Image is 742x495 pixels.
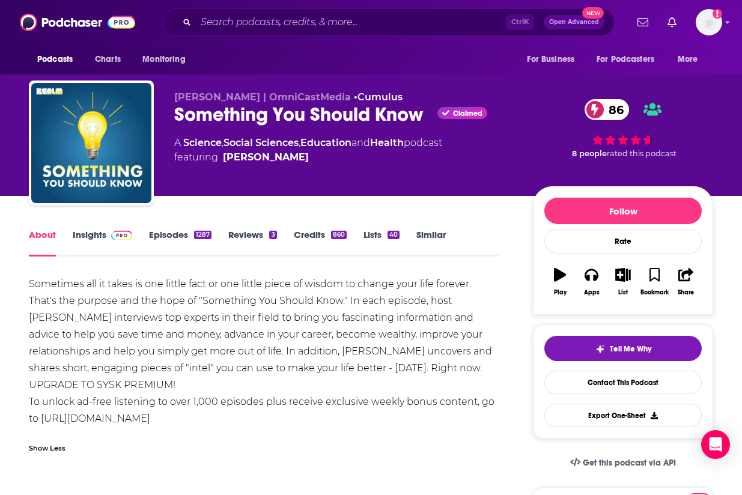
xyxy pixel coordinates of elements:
[576,260,607,303] button: Apps
[610,344,651,354] span: Tell Me Why
[29,276,499,427] div: Sometimes all it takes is one little fact or one little piece of wisdom to change your life forev...
[607,149,677,158] span: rated this podcast
[194,231,211,239] div: 1287
[696,9,722,35] span: Logged in as hannah.bishop
[544,260,576,303] button: Play
[354,91,403,103] span: •
[544,229,702,254] div: Rate
[174,136,442,165] div: A podcast
[544,15,604,29] button: Open AdvancedNew
[506,14,534,30] span: Ctrl K
[363,229,400,257] a: Lists40
[149,229,211,257] a: Episodes1287
[671,260,702,303] button: Share
[544,404,702,427] button: Export One-Sheet
[294,229,347,257] a: Credits860
[595,344,605,354] img: tell me why sparkle
[696,9,722,35] img: User Profile
[299,137,300,148] span: ,
[183,137,222,148] a: Science
[331,231,347,239] div: 860
[584,289,600,296] div: Apps
[572,149,607,158] span: 8 people
[95,51,121,68] span: Charts
[196,13,506,32] input: Search podcasts, credits, & more...
[678,289,694,296] div: Share
[453,111,482,117] span: Claimed
[663,12,681,32] a: Show notifications dropdown
[224,137,299,148] a: Social Sciences
[29,229,56,257] a: About
[174,91,351,103] span: [PERSON_NAME] | OmniCastMedia
[597,99,630,120] span: 86
[527,51,574,68] span: For Business
[583,458,676,468] span: Get this podcast via API
[269,231,276,239] div: 3
[669,48,713,71] button: open menu
[20,11,135,34] img: Podchaser - Follow, Share and Rate Podcasts
[357,91,403,103] a: Cumulus
[597,51,654,68] span: For Podcasters
[416,229,446,257] a: Similar
[678,51,698,68] span: More
[73,229,132,257] a: InsightsPodchaser Pro
[142,51,185,68] span: Monitoring
[87,48,128,71] a: Charts
[134,48,201,71] button: open menu
[222,137,224,148] span: ,
[561,448,686,478] a: Get this podcast via API
[713,9,722,19] svg: Add a profile image
[633,12,653,32] a: Show notifications dropdown
[388,231,400,239] div: 40
[533,91,713,166] div: 86 8 peoplerated this podcast
[37,51,73,68] span: Podcasts
[639,260,670,303] button: Bookmark
[618,289,628,296] div: List
[554,289,567,296] div: Play
[223,150,309,165] a: Mike Carruthers
[351,137,370,148] span: and
[585,99,630,120] a: 86
[370,137,404,148] a: Health
[701,430,730,459] div: Open Intercom Messenger
[518,48,589,71] button: open menu
[163,8,615,36] div: Search podcasts, credits, & more...
[31,83,151,203] img: Something You Should Know
[589,48,672,71] button: open menu
[696,9,722,35] button: Show profile menu
[582,7,604,19] span: New
[300,137,351,148] a: Education
[544,336,702,361] button: tell me why sparkleTell Me Why
[174,150,442,165] span: featuring
[29,48,88,71] button: open menu
[544,371,702,394] a: Contact This Podcast
[549,19,599,25] span: Open Advanced
[228,229,276,257] a: Reviews3
[111,231,132,240] img: Podchaser Pro
[640,289,669,296] div: Bookmark
[607,260,639,303] button: List
[544,198,702,224] button: Follow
